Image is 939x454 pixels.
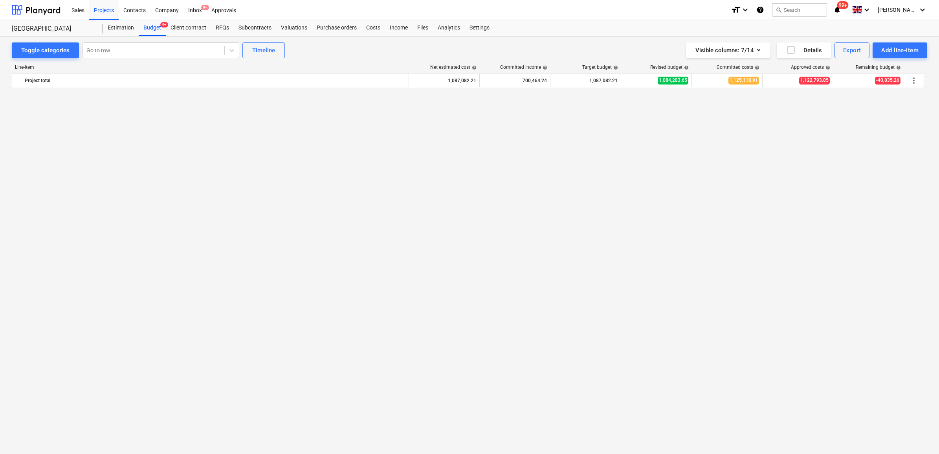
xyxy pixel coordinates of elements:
[500,64,547,70] div: Committed income
[728,77,759,84] span: 1,125,118.91
[717,64,759,70] div: Committed costs
[139,20,166,36] div: Budget
[201,5,209,10] span: 9+
[682,65,689,70] span: help
[856,64,901,70] div: Remaining budget
[252,45,275,55] div: Timeline
[875,77,900,84] span: -40,835.26
[541,65,547,70] span: help
[895,65,901,70] span: help
[242,42,285,58] button: Timeline
[160,22,168,28] span: 9+
[753,65,759,70] span: help
[786,45,822,55] div: Details
[799,77,830,84] span: 1,122,793.05
[312,20,361,36] a: Purchase orders
[695,45,761,55] div: Visible columns : 7/14
[483,74,547,87] div: 700,464.24
[470,65,477,70] span: help
[554,74,618,87] div: 1,087,082.21
[211,20,234,36] a: RFQs
[12,42,79,58] button: Toggle categories
[843,45,861,55] div: Export
[139,20,166,36] a: Budget9+
[582,64,618,70] div: Target budget
[12,25,94,33] div: [GEOGRAPHIC_DATA]
[25,74,405,87] div: Project total
[412,74,476,87] div: 1,087,082.21
[650,64,689,70] div: Revised budget
[465,20,494,36] a: Settings
[12,64,409,70] div: Line-item
[430,64,477,70] div: Net estimated cost
[791,64,830,70] div: Approved costs
[433,20,465,36] a: Analytics
[276,20,312,36] a: Valuations
[909,76,919,85] span: More actions
[824,65,830,70] span: help
[881,45,919,55] div: Add line-item
[103,20,139,36] a: Estimation
[21,45,70,55] div: Toggle categories
[834,42,870,58] button: Export
[166,20,211,36] a: Client contract
[234,20,276,36] a: Subcontracts
[361,20,385,36] a: Costs
[777,42,831,58] button: Details
[873,42,927,58] button: Add line-item
[686,42,770,58] button: Visible columns:7/14
[658,77,688,84] span: 1,084,283.65
[612,65,618,70] span: help
[413,20,433,36] a: Files
[385,20,413,36] a: Income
